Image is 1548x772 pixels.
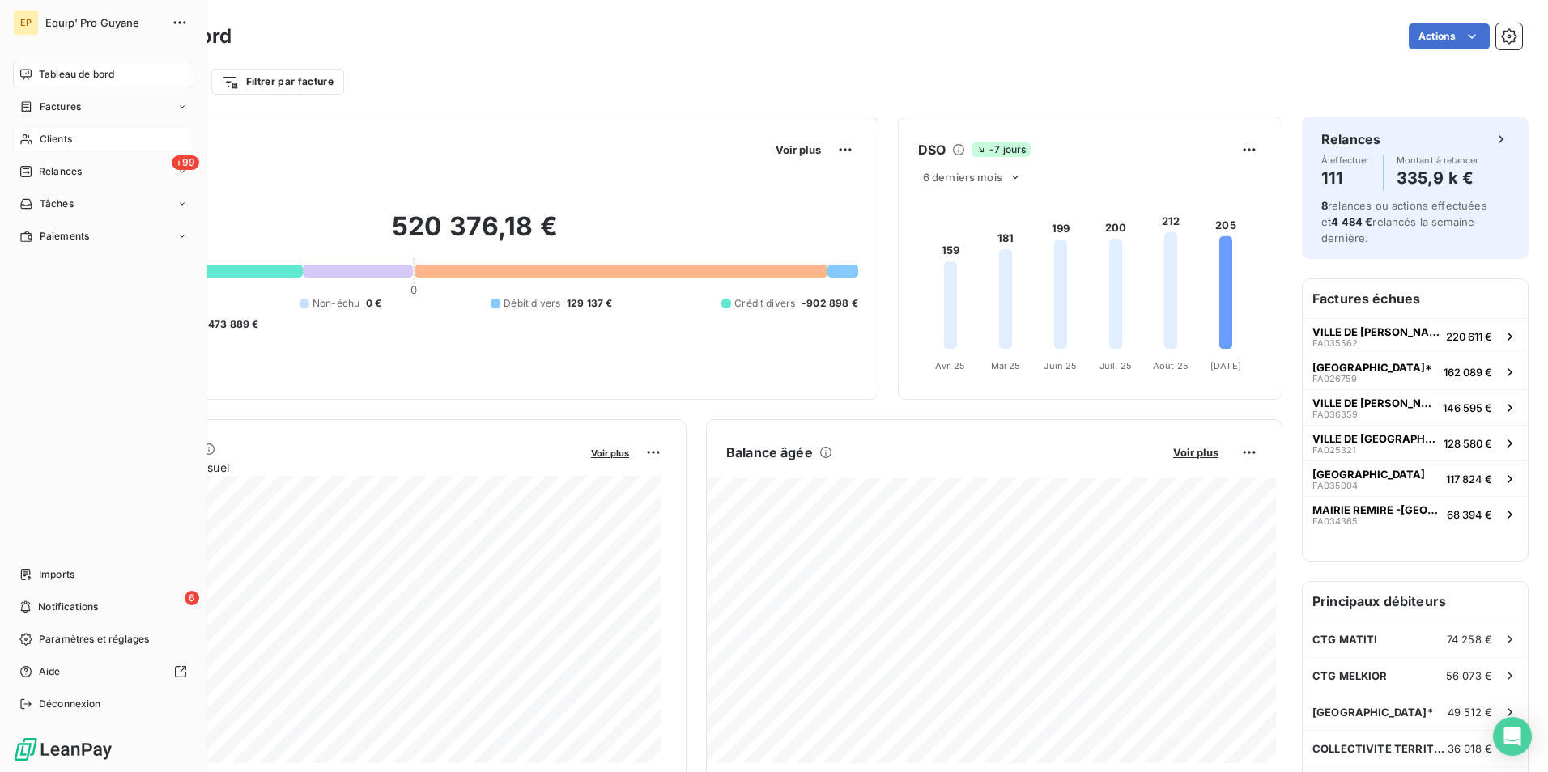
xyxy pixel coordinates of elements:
span: 146 595 € [1443,401,1492,414]
button: VILLE DE [GEOGRAPHIC_DATA]FA025321128 580 € [1303,425,1528,460]
span: À effectuer [1321,155,1370,165]
span: FA034365 [1312,516,1358,526]
span: [GEOGRAPHIC_DATA]* [1312,706,1433,719]
span: Tâches [40,197,74,211]
tspan: Juin 25 [1044,360,1077,371]
span: FA036359 [1312,409,1358,419]
span: FA035004 [1312,481,1358,490]
h4: 111 [1321,165,1370,191]
span: +99 [172,155,199,170]
tspan: Avr. 25 [935,360,965,371]
span: Voir plus [776,143,821,156]
tspan: Août 25 [1153,360,1189,371]
span: VILLE DE [PERSON_NAME] [1312,325,1440,338]
h4: 335,9 k € [1397,165,1479,191]
span: CTG MELKIOR [1312,669,1388,682]
span: Crédit divers [734,296,795,311]
span: [GEOGRAPHIC_DATA]* [1312,361,1432,374]
span: Aide [39,664,61,679]
div: Open Intercom Messenger [1493,717,1532,756]
span: Clients [40,132,72,146]
span: Voir plus [1173,446,1218,459]
a: Aide [13,659,193,685]
button: [GEOGRAPHIC_DATA]*FA026759162 089 € [1303,354,1528,389]
span: Factures [40,100,81,114]
span: 128 580 € [1444,437,1492,450]
button: Filtrer par facture [211,69,344,95]
span: Equip' Pro Guyane [45,16,162,29]
button: MAIRIE REMIRE -[GEOGRAPHIC_DATA]FA03436568 394 € [1303,496,1528,532]
tspan: [DATE] [1210,360,1241,371]
span: Imports [39,567,74,582]
span: Relances [39,164,82,179]
button: VILLE DE [PERSON_NAME]FA035562220 611 € [1303,318,1528,354]
span: Paramètres et réglages [39,632,149,647]
tspan: Juil. 25 [1099,360,1132,371]
span: 56 073 € [1446,669,1492,682]
span: CTG MATITI [1312,633,1378,646]
span: 117 824 € [1446,473,1492,486]
span: Déconnexion [39,697,101,711]
span: -7 jours [972,142,1031,157]
span: 49 512 € [1448,706,1492,719]
h6: Balance âgée [726,443,813,462]
span: 0 [410,283,417,296]
span: FA035562 [1312,338,1358,348]
span: Voir plus [591,448,629,459]
button: [GEOGRAPHIC_DATA]FA035004117 824 € [1303,460,1528,496]
span: Chiffre d'affaires mensuel [91,459,580,476]
img: Logo LeanPay [13,736,113,762]
span: 8 [1321,199,1328,212]
span: FA026759 [1312,374,1357,384]
span: MAIRIE REMIRE -[GEOGRAPHIC_DATA] [1312,503,1440,516]
h2: 520 376,18 € [91,210,858,259]
tspan: Mai 25 [990,360,1020,371]
h6: Factures échues [1303,279,1528,318]
span: VILLE DE [PERSON_NAME] [1312,397,1436,409]
span: relances ou actions effectuées et relancés la semaine dernière. [1321,199,1487,244]
span: 0 € [366,296,381,311]
button: Voir plus [1168,445,1223,460]
span: 162 089 € [1444,366,1492,379]
span: 6 derniers mois [923,171,1002,184]
span: 68 394 € [1447,508,1492,521]
button: Voir plus [771,142,826,157]
span: [GEOGRAPHIC_DATA] [1312,468,1425,481]
h6: DSO [918,140,946,159]
h6: Principaux débiteurs [1303,582,1528,621]
span: FA025321 [1312,445,1355,455]
span: Paiements [40,229,89,244]
button: Voir plus [586,445,634,460]
span: 6 [185,591,199,605]
button: VILLE DE [PERSON_NAME]FA036359146 595 € [1303,389,1528,425]
span: COLLECTIVITE TERRITORIALE DE GUYANE * [1312,742,1448,755]
span: VILLE DE [GEOGRAPHIC_DATA] [1312,432,1437,445]
span: Notifications [38,600,98,614]
span: -473 889 € [203,317,259,332]
span: 129 137 € [567,296,612,311]
span: -902 898 € [802,296,858,311]
span: 36 018 € [1448,742,1492,755]
span: Non-échu [313,296,359,311]
h6: Relances [1321,129,1380,149]
span: 4 484 € [1331,215,1372,228]
span: 74 258 € [1447,633,1492,646]
button: Actions [1409,23,1490,49]
span: 220 611 € [1446,330,1492,343]
span: Montant à relancer [1397,155,1479,165]
span: Tableau de bord [39,67,114,82]
div: EP [13,10,39,36]
span: Débit divers [504,296,560,311]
